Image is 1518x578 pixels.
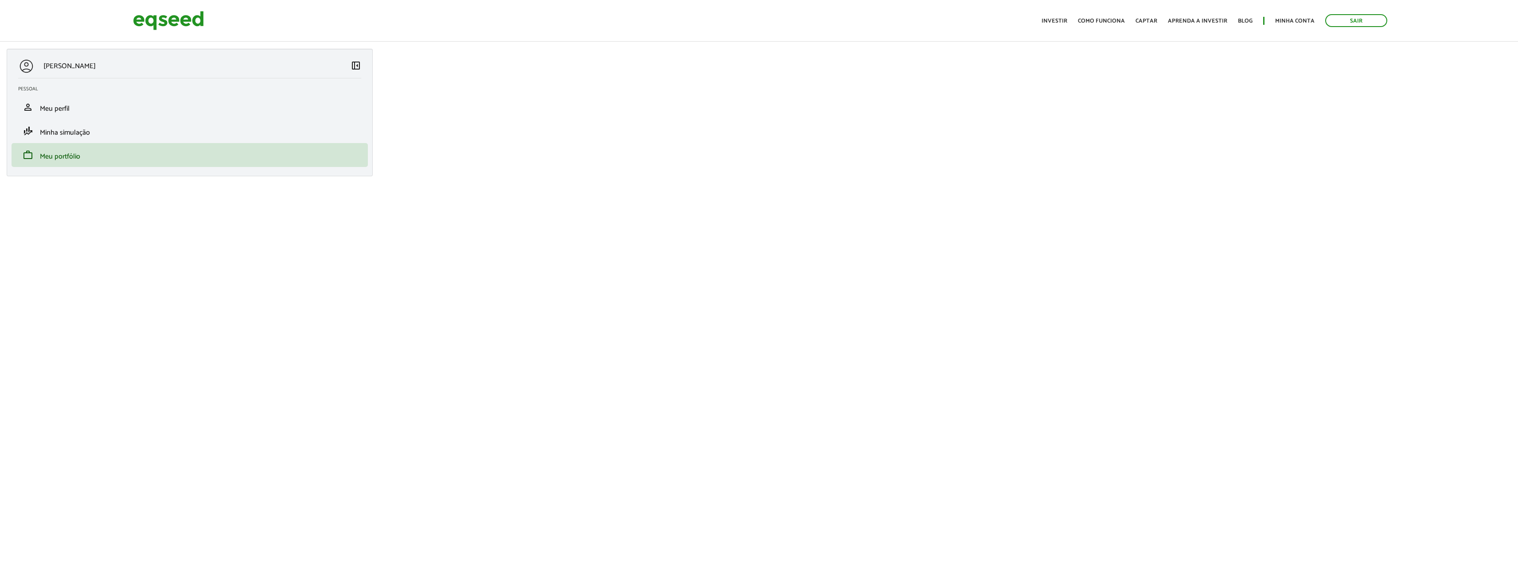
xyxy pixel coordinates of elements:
span: left_panel_close [351,60,361,71]
a: Como funciona [1078,18,1125,24]
a: Captar [1136,18,1157,24]
span: finance_mode [23,126,33,136]
a: Blog [1238,18,1253,24]
a: Sair [1325,14,1387,27]
span: person [23,102,33,112]
li: Meu perfil [12,95,368,119]
p: [PERSON_NAME] [43,62,96,70]
a: Investir [1042,18,1067,24]
img: EqSeed [133,9,204,32]
h2: Pessoal [18,86,368,92]
li: Meu portfólio [12,143,368,167]
a: Aprenda a investir [1168,18,1227,24]
span: Meu portfólio [40,151,80,163]
a: personMeu perfil [18,102,361,112]
a: finance_modeMinha simulação [18,126,361,136]
li: Minha simulação [12,119,368,143]
a: workMeu portfólio [18,150,361,160]
span: Minha simulação [40,127,90,139]
span: work [23,150,33,160]
a: Colapsar menu [351,60,361,73]
span: Meu perfil [40,103,70,115]
a: Minha conta [1275,18,1315,24]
